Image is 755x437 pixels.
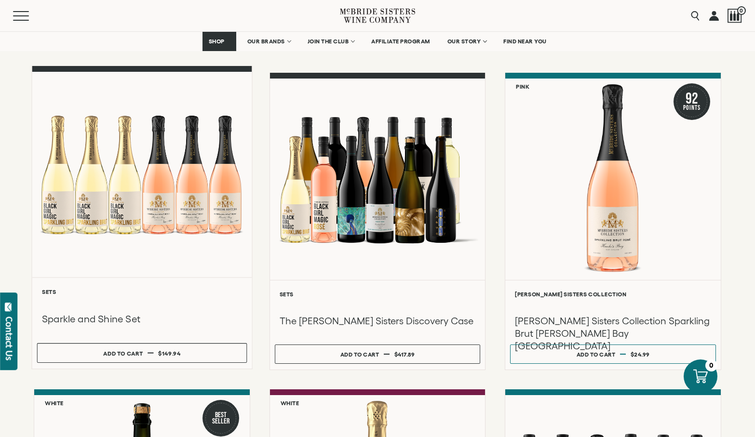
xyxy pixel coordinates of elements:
a: Sparkling and Shine Sparkling Set Sets Sparkle and Shine Set Add to cart $149.94 [32,66,253,370]
h3: [PERSON_NAME] Sisters Collection Sparkling Brut [PERSON_NAME] Bay [GEOGRAPHIC_DATA] [515,315,711,352]
button: Add to cart $24.99 [510,344,716,364]
a: OUR BRANDS [241,32,297,51]
a: McBride Sisters Full Set Sets The [PERSON_NAME] Sisters Discovery Case Add to cart $417.89 [270,73,486,370]
h3: The [PERSON_NAME] Sisters Discovery Case [280,315,476,327]
button: Add to cart $149.94 [37,343,247,363]
span: FIND NEAR YOU [503,38,547,45]
h6: Pink [516,83,529,90]
span: OUR BRANDS [247,38,285,45]
h6: White [281,400,299,406]
span: AFFILIATE PROGRAM [371,38,430,45]
h6: [PERSON_NAME] Sisters Collection [515,291,711,297]
a: FIND NEAR YOU [497,32,553,51]
div: Contact Us [4,317,14,360]
a: AFFILIATE PROGRAM [365,32,436,51]
span: OUR STORY [447,38,481,45]
h6: Sets [280,291,476,297]
button: Add to cart $417.89 [275,344,481,364]
div: Add to cart [103,346,143,360]
a: Pink 92 Points McBride Sisters Collection Sparkling Brut Rose Hawke's Bay NV [PERSON_NAME] Sister... [505,73,721,370]
span: $417.89 [394,351,415,358]
h3: Sparkle and Shine Set [42,313,242,326]
button: Mobile Menu Trigger [13,11,48,21]
span: JOIN THE CLUB [308,38,349,45]
span: SHOP [209,38,225,45]
div: Add to cart [340,347,379,361]
div: 0 [705,359,717,371]
span: 0 [737,6,746,15]
span: $149.94 [158,350,180,356]
a: OUR STORY [441,32,493,51]
h6: Sets [42,289,242,295]
span: $24.99 [631,351,650,358]
a: JOIN THE CLUB [301,32,361,51]
h6: White [45,400,64,406]
a: SHOP [202,32,236,51]
div: Add to cart [577,347,616,361]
